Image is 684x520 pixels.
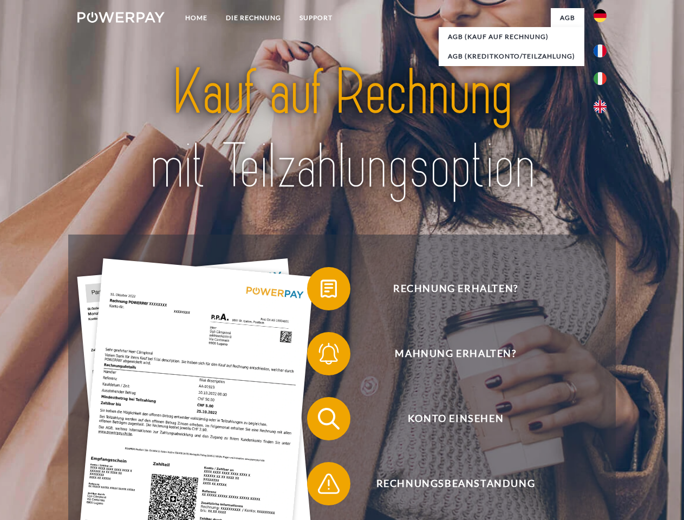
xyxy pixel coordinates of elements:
[323,462,588,505] span: Rechnungsbeanstandung
[315,275,342,302] img: qb_bill.svg
[594,100,607,113] img: en
[315,340,342,367] img: qb_bell.svg
[439,47,584,66] a: AGB (Kreditkonto/Teilzahlung)
[307,332,589,375] button: Mahnung erhalten?
[551,8,584,28] a: agb
[103,52,581,207] img: title-powerpay_de.svg
[323,267,588,310] span: Rechnung erhalten?
[290,8,342,28] a: SUPPORT
[323,397,588,440] span: Konto einsehen
[594,72,607,85] img: it
[594,44,607,57] img: fr
[307,267,589,310] button: Rechnung erhalten?
[307,462,589,505] button: Rechnungsbeanstandung
[594,9,607,22] img: de
[439,27,584,47] a: AGB (Kauf auf Rechnung)
[315,470,342,497] img: qb_warning.svg
[315,405,342,432] img: qb_search.svg
[217,8,290,28] a: DIE RECHNUNG
[77,12,165,23] img: logo-powerpay-white.svg
[307,397,589,440] button: Konto einsehen
[176,8,217,28] a: Home
[323,332,588,375] span: Mahnung erhalten?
